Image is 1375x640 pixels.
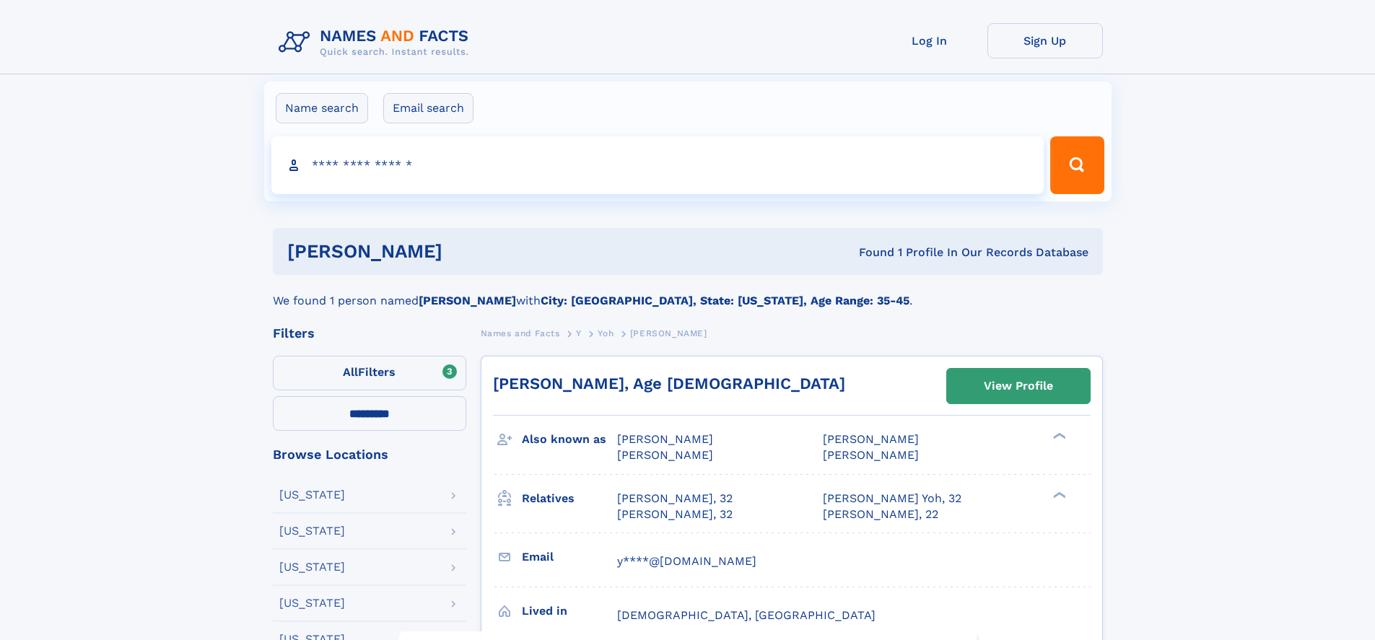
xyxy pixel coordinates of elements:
[279,489,345,501] div: [US_STATE]
[493,374,845,393] a: [PERSON_NAME], Age [DEMOGRAPHIC_DATA]
[273,448,466,461] div: Browse Locations
[984,369,1053,403] div: View Profile
[522,427,617,452] h3: Also known as
[419,294,516,307] b: [PERSON_NAME]
[522,599,617,623] h3: Lived in
[481,324,560,342] a: Names and Facts
[287,242,651,260] h1: [PERSON_NAME]
[273,275,1103,310] div: We found 1 person named with .
[576,324,582,342] a: Y
[987,23,1103,58] a: Sign Up
[947,369,1090,403] a: View Profile
[576,328,582,338] span: Y
[650,245,1088,260] div: Found 1 Profile In Our Records Database
[823,448,919,462] span: [PERSON_NAME]
[276,93,368,123] label: Name search
[823,491,961,507] a: [PERSON_NAME] Yoh, 32
[273,23,481,62] img: Logo Names and Facts
[617,491,733,507] a: [PERSON_NAME], 32
[541,294,909,307] b: City: [GEOGRAPHIC_DATA], State: [US_STATE], Age Range: 35-45
[630,328,707,338] span: [PERSON_NAME]
[617,507,733,522] a: [PERSON_NAME], 32
[617,432,713,446] span: [PERSON_NAME]
[271,136,1044,194] input: search input
[598,324,614,342] a: Yoh
[1049,431,1067,441] div: ❯
[343,365,358,379] span: All
[823,507,938,522] a: [PERSON_NAME], 22
[823,432,919,446] span: [PERSON_NAME]
[273,327,466,340] div: Filters
[872,23,987,58] a: Log In
[522,486,617,511] h3: Relatives
[1050,136,1104,194] button: Search Button
[273,356,466,390] label: Filters
[279,525,345,537] div: [US_STATE]
[383,93,473,123] label: Email search
[522,545,617,569] h3: Email
[279,597,345,609] div: [US_STATE]
[617,608,876,622] span: [DEMOGRAPHIC_DATA], [GEOGRAPHIC_DATA]
[279,561,345,573] div: [US_STATE]
[598,328,614,338] span: Yoh
[617,448,713,462] span: [PERSON_NAME]
[1049,490,1067,499] div: ❯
